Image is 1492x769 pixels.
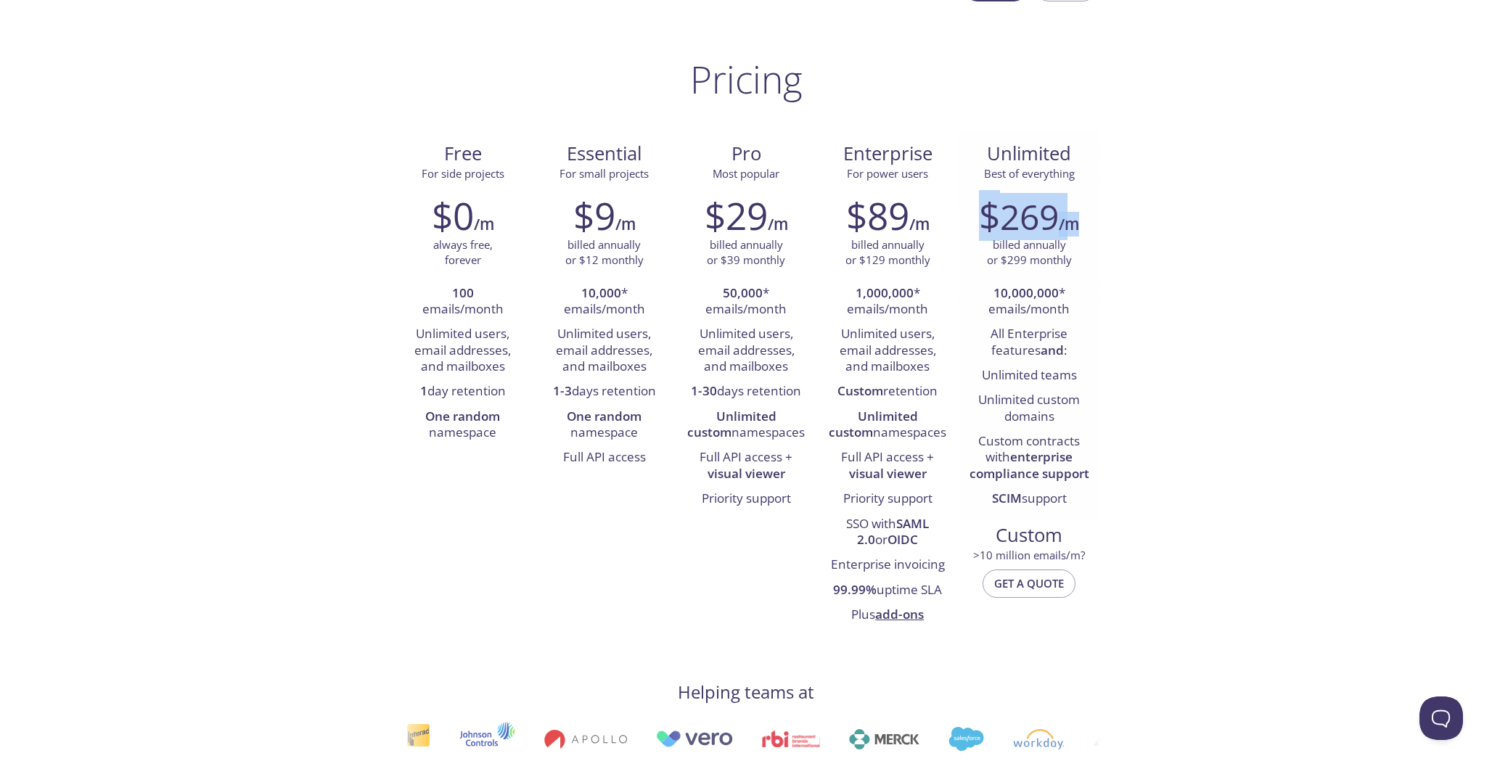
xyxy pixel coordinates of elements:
[828,578,948,603] li: uptime SLA
[452,284,474,301] strong: 100
[686,487,806,511] li: Priority support
[404,723,428,754] img: interac
[723,284,763,301] strong: 50,000
[994,574,1064,593] span: Get a quote
[678,680,814,704] h4: Helping teams at
[828,603,948,628] li: Plus
[828,553,948,577] li: Enterprise invoicing
[829,141,947,166] span: Enterprise
[542,729,625,749] img: apollo
[691,382,717,399] strong: 1-30
[553,382,572,399] strong: 1-3
[432,194,474,237] h2: $0
[970,363,1089,388] li: Unlimited teams
[1041,342,1064,358] strong: and
[544,281,664,323] li: * emails/month
[403,405,522,446] li: namespace
[1419,696,1463,740] iframe: Help Scout Beacon - Open
[686,141,805,166] span: Pro
[420,382,427,399] strong: 1
[856,284,914,301] strong: 1,000,000
[768,212,788,237] h6: /m
[848,729,918,749] img: merck
[888,531,918,548] strong: OIDC
[705,194,768,237] h2: $29
[828,487,948,511] li: Priority support
[581,284,621,301] strong: 10,000
[403,322,522,379] li: Unlimited users, email addresses, and mailboxes
[403,281,522,323] li: emails/month
[828,322,948,379] li: Unlimited users, email addresses, and mailboxes
[847,166,928,181] span: For power users
[828,445,948,487] li: Full API access +
[973,548,1085,562] span: > 10 million emails/m?
[947,727,982,751] img: salesforce
[979,194,1059,237] h2: $
[573,194,615,237] h2: $9
[403,379,522,404] li: day retention
[833,581,877,598] strong: 99.99%
[849,465,927,482] strong: visual viewer
[457,722,513,757] img: johnsoncontrols
[970,448,1089,481] strong: enterprise compliance support
[686,379,806,404] li: days retention
[425,408,500,424] strong: One random
[828,405,948,446] li: namespaces
[837,382,883,399] strong: Custom
[544,379,664,404] li: days retention
[567,408,642,424] strong: One random
[987,237,1072,268] p: billed annually or $299 monthly
[474,212,494,237] h6: /m
[829,408,918,440] strong: Unlimited custom
[875,606,924,622] a: add-ons
[544,405,664,446] li: namespace
[993,284,1059,301] strong: 10,000,000
[559,166,649,181] span: For small projects
[828,512,948,554] li: SSO with or
[708,465,785,482] strong: visual viewer
[909,212,930,237] h6: /m
[687,408,776,440] strong: Unlimited custom
[544,322,664,379] li: Unlimited users, email addresses, and mailboxes
[686,405,806,446] li: namespaces
[970,429,1089,487] li: Custom contracts with
[846,194,909,237] h2: $89
[686,445,806,487] li: Full API access +
[690,57,803,101] h1: Pricing
[1000,193,1059,240] span: 269
[686,322,806,379] li: Unlimited users, email addresses, and mailboxes
[1011,729,1062,749] img: workday
[713,166,779,181] span: Most popular
[970,523,1089,548] span: Custom
[544,445,664,470] li: Full API access
[654,731,731,747] img: vero
[545,141,663,166] span: Essential
[707,237,785,268] p: billed annually or $39 monthly
[845,237,930,268] p: billed annually or $129 monthly
[615,212,636,237] h6: /m
[857,515,929,548] strong: SAML 2.0
[686,281,806,323] li: * emails/month
[1059,212,1079,237] h6: /m
[970,487,1089,511] li: support
[422,166,504,181] span: For side projects
[828,379,948,404] li: retention
[433,237,493,268] p: always free, forever
[970,388,1089,429] li: Unlimited custom domains
[828,281,948,323] li: * emails/month
[403,141,522,166] span: Free
[565,237,644,268] p: billed annually or $12 monthly
[987,141,1071,166] span: Unlimited
[984,166,1075,181] span: Best of everything
[970,322,1089,363] li: All Enterprise features :
[970,281,1089,323] li: * emails/month
[983,569,1075,597] button: Get a quote
[992,490,1022,506] strong: SCIM
[760,731,819,747] img: rbi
